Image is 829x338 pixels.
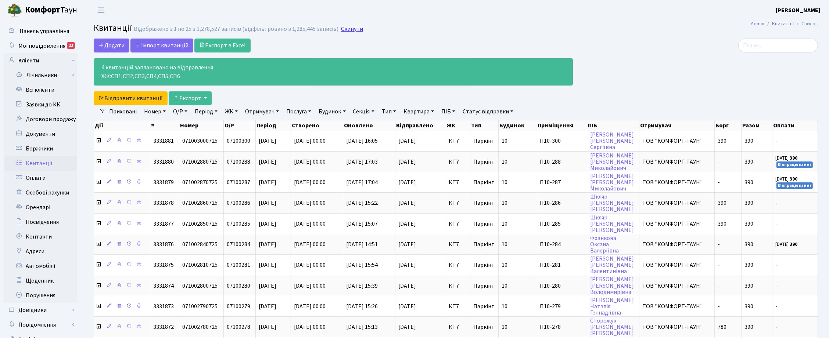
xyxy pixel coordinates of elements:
[499,120,537,131] th: Будинок
[182,158,218,166] span: 071002880725
[398,283,443,289] span: [DATE]
[92,4,110,16] button: Переключити навігацію
[94,39,129,52] a: Додати
[4,259,77,273] a: Автомобілі
[642,159,711,165] span: ТОВ "КОМФОРТ-ТАУН"
[4,97,77,112] a: Заявки до КК
[153,240,174,248] span: 3331876
[4,303,77,317] a: Довідники
[744,220,753,228] span: 390
[259,137,276,145] span: [DATE]
[227,199,250,207] span: 07100286
[470,120,499,131] th: Тип
[294,302,326,310] span: [DATE] 00:00
[4,288,77,303] a: Порушення
[294,323,326,331] span: [DATE] 00:00
[590,317,634,337] a: Сторожук[PERSON_NAME][PERSON_NAME]
[473,323,494,331] span: Паркінг
[642,221,711,227] span: ТОВ "КОМФОРТ-ТАУН"
[590,276,634,296] a: [PERSON_NAME][PERSON_NAME]Володимирівна
[379,105,399,118] a: Тип
[502,323,507,331] span: 10
[776,182,813,189] small: В опрацюванні
[343,120,395,131] th: Оновлено
[4,156,77,171] a: Квитанції
[169,91,212,105] button: Експорт
[294,282,326,290] span: [DATE] 00:00
[540,304,584,309] span: П10-279
[449,241,467,247] span: КТ7
[449,159,467,165] span: КТ7
[256,120,291,131] th: Період
[350,105,377,118] a: Секція
[502,220,507,228] span: 10
[4,127,77,141] a: Документи
[398,262,443,268] span: [DATE]
[590,172,634,193] a: [PERSON_NAME][PERSON_NAME]Миколайович
[227,323,250,331] span: 07100278
[639,120,715,131] th: Отримувач
[473,302,494,310] span: Паркінг
[775,200,815,206] span: -
[182,220,218,228] span: 071002850725
[227,240,250,248] span: 07100284
[7,3,22,18] img: logo.png
[473,137,494,145] span: Паркінг
[224,120,256,131] th: О/Р
[540,138,584,144] span: П10-300
[259,282,276,290] span: [DATE]
[401,105,437,118] a: Квартира
[153,323,174,331] span: 3331872
[94,22,132,34] span: Квитанції
[106,105,140,118] a: Приховані
[153,282,174,290] span: 3331874
[590,131,634,151] a: [PERSON_NAME][PERSON_NAME]Сергіївна
[94,91,168,105] a: Відправити квитанції
[259,178,276,186] span: [DATE]
[473,220,494,228] span: Паркінг
[473,158,494,166] span: Паркінг
[540,200,584,206] span: П10-286
[25,4,77,17] span: Таун
[790,155,797,161] b: 390
[153,261,174,269] span: 3331875
[259,220,276,228] span: [DATE]
[502,137,507,145] span: 10
[449,324,467,330] span: КТ7
[744,199,753,207] span: 390
[227,282,250,290] span: 07100280
[4,171,77,185] a: Оплати
[718,178,720,186] span: -
[192,105,220,118] a: Період
[590,296,634,317] a: [PERSON_NAME]НаталіяГеннадіївна
[398,241,443,247] span: [DATE]
[718,220,726,228] span: 390
[259,302,276,310] span: [DATE]
[346,282,378,290] span: [DATE] 15:39
[775,283,815,289] span: -
[294,158,326,166] span: [DATE] 00:00
[346,220,378,228] span: [DATE] 15:07
[642,179,711,185] span: ТОВ "КОМФОРТ-ТАУН"
[182,323,218,331] span: 071002780725
[744,323,753,331] span: 390
[502,261,507,269] span: 10
[775,262,815,268] span: -
[642,324,711,330] span: ТОВ "КОМФОРТ-ТАУН"
[294,137,326,145] span: [DATE] 00:00
[438,105,458,118] a: ПІБ
[150,120,179,131] th: #
[590,193,634,213] a: Шкляр[PERSON_NAME][PERSON_NAME]
[642,241,711,247] span: ТОВ "КОМФОРТ-ТАУН"
[4,83,77,97] a: Всі клієнти
[642,262,711,268] span: ТОВ "КОМФОРТ-ТАУН"
[170,105,190,118] a: О/Р
[742,120,773,131] th: Разом
[590,152,634,172] a: [PERSON_NAME][PERSON_NAME]Миколайович
[398,159,443,165] span: [DATE]
[642,304,711,309] span: ТОВ "КОМФОРТ-ТАУН"
[775,324,815,330] span: -
[259,323,276,331] span: [DATE]
[18,42,65,50] span: Мої повідомлення
[227,302,250,310] span: 07100279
